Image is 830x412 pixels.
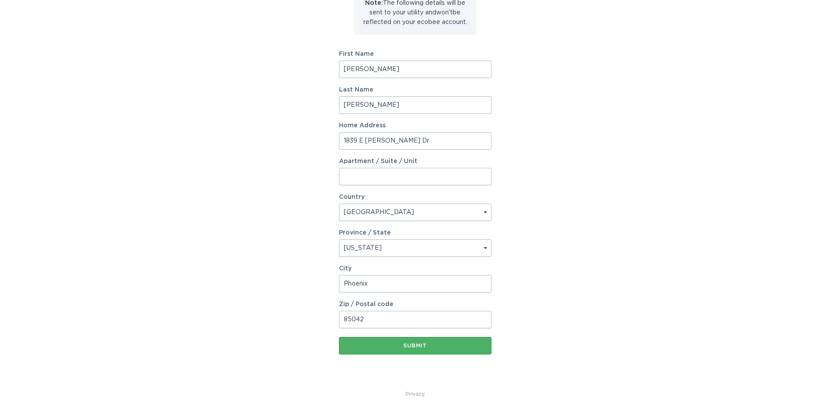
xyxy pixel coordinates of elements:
a: Privacy Policy & Terms of Use [406,389,425,399]
label: Province / State [339,230,391,236]
div: Submit [343,343,487,348]
label: First Name [339,51,491,57]
label: Zip / Postal code [339,301,491,307]
label: Country [339,194,365,200]
button: Submit [339,337,491,354]
label: Apartment / Suite / Unit [339,158,491,164]
label: City [339,266,491,272]
label: Last Name [339,87,491,93]
label: Home Address [339,123,491,129]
